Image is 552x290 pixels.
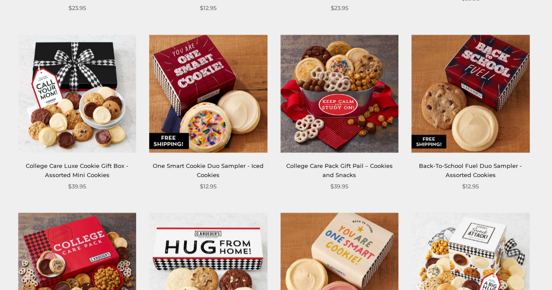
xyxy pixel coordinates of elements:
[411,34,529,152] img: Back-To-School Fuel Duo Sampler - Assorted Cookies
[286,162,393,178] a: College Care Pack Gift Pail – Cookies and Snacks
[18,34,136,152] img: College Care Luxe Cookie Gift Box - Assorted Mini Cookies
[331,3,348,13] span: $23.95
[69,3,86,13] span: $23.95
[149,34,267,152] img: One Smart Cookie Duo Sampler - Iced Cookies
[330,182,348,191] span: $39.95
[153,162,264,178] a: One Smart Cookie Duo Sampler - Iced Cookies
[281,34,398,152] img: College Care Pack Gift Pail – Cookies and Snacks
[462,182,479,191] span: $12.95
[200,3,216,13] span: $12.95
[200,182,216,191] span: $12.95
[26,162,128,178] a: College Care Luxe Cookie Gift Box - Assorted Mini Cookies
[419,162,522,178] a: Back-To-School Fuel Duo Sampler - Assorted Cookies
[68,182,86,191] span: $39.95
